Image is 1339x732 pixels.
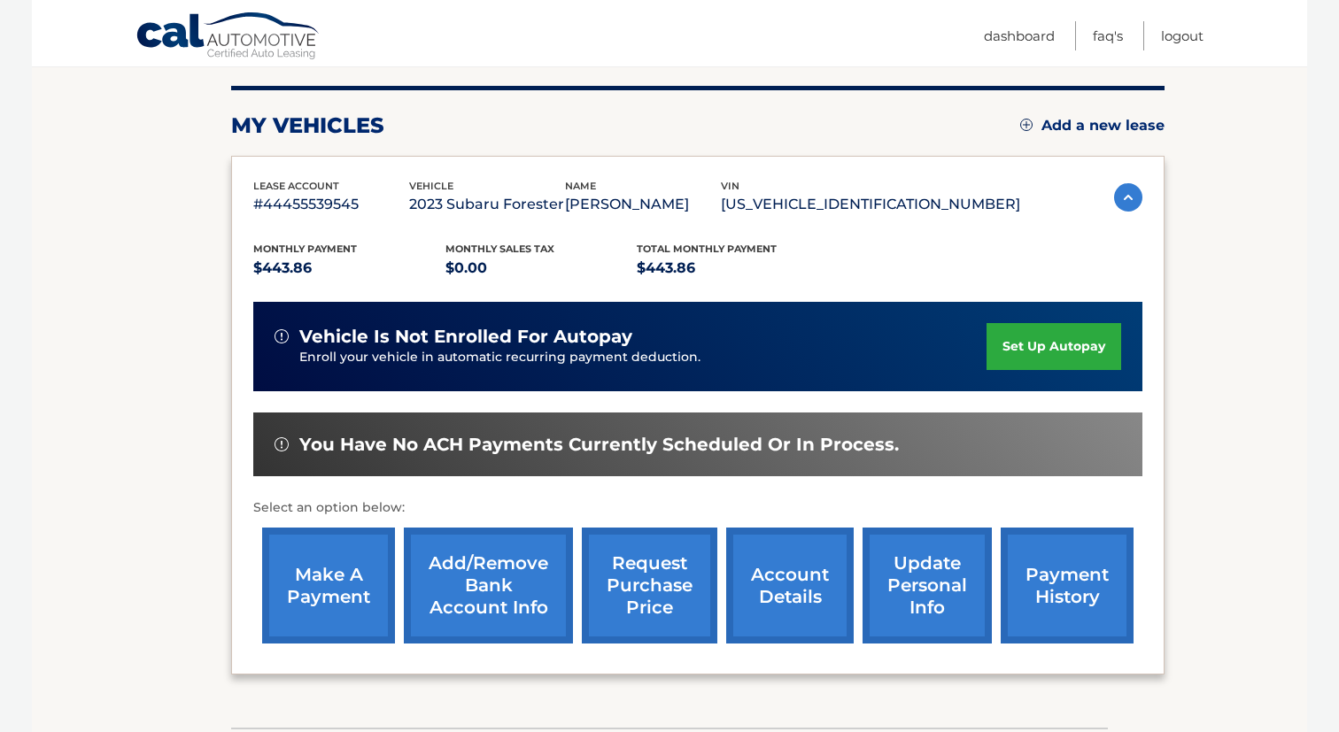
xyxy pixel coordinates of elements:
[637,256,829,281] p: $443.86
[721,180,739,192] span: vin
[445,243,554,255] span: Monthly sales Tax
[135,12,321,63] a: Cal Automotive
[409,180,453,192] span: vehicle
[253,256,445,281] p: $443.86
[637,243,777,255] span: Total Monthly Payment
[253,180,339,192] span: lease account
[1020,117,1165,135] a: Add a new lease
[253,243,357,255] span: Monthly Payment
[726,528,854,643] a: account details
[721,192,1020,217] p: [US_VEHICLE_IDENTIFICATION_NUMBER]
[253,497,1142,519] p: Select an option below:
[275,437,289,451] img: alert-white.svg
[984,21,1055,50] a: Dashboard
[299,348,987,367] p: Enroll your vehicle in automatic recurring payment deduction.
[1114,183,1142,212] img: accordion-active.svg
[1001,528,1134,643] a: payment history
[275,329,289,343] img: alert-white.svg
[1093,21,1123,50] a: FAQ's
[445,256,638,281] p: $0.00
[1161,21,1204,50] a: Logout
[565,192,721,217] p: [PERSON_NAME]
[231,112,384,139] h2: my vehicles
[409,192,565,217] p: 2023 Subaru Forester
[253,192,409,217] p: #44455539545
[1020,119,1033,131] img: add.svg
[404,528,573,643] a: Add/Remove bank account info
[582,528,717,643] a: request purchase price
[863,528,992,643] a: update personal info
[299,326,632,348] span: vehicle is not enrolled for autopay
[262,528,395,643] a: make a payment
[987,323,1121,370] a: set up autopay
[565,180,596,192] span: name
[299,434,899,456] span: You have no ACH payments currently scheduled or in process.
